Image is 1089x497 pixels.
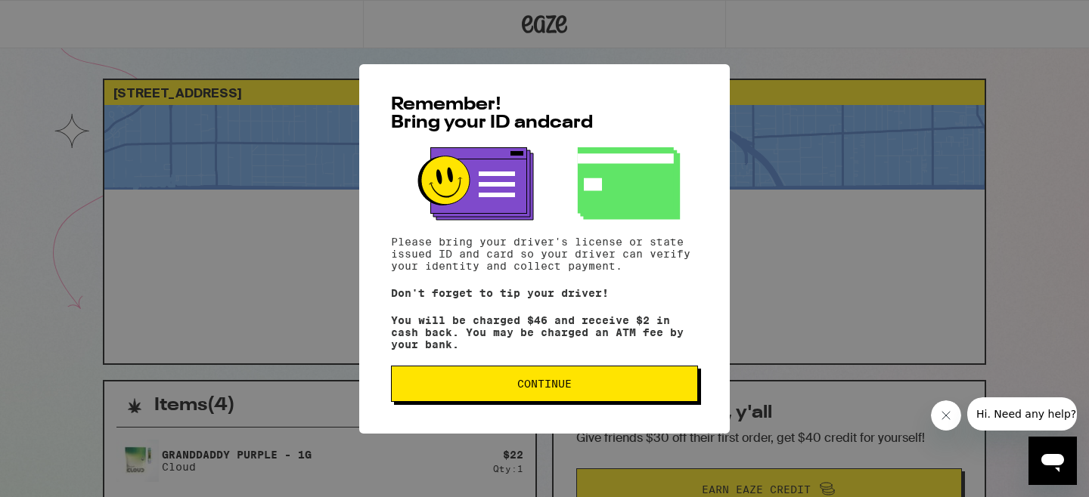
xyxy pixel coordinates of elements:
[931,400,961,431] iframe: Close message
[391,366,698,402] button: Continue
[517,378,572,389] span: Continue
[391,314,698,350] p: You will be charged $46 and receive $2 in cash back. You may be charged an ATM fee by your bank.
[391,236,698,272] p: Please bring your driver's license or state issued ID and card so your driver can verify your ide...
[967,397,1077,431] iframe: Message from company
[391,96,593,132] span: Remember! Bring your ID and card
[1028,437,1077,485] iframe: Button to launch messaging window
[391,287,698,299] p: Don't forget to tip your driver!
